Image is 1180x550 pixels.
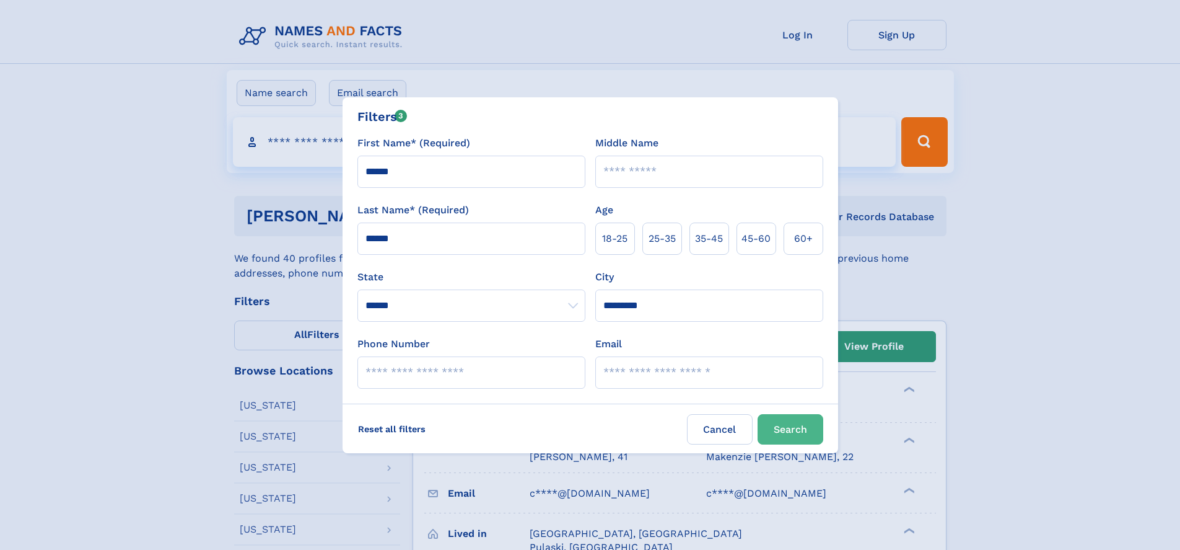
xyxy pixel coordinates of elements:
label: First Name* (Required) [357,136,470,151]
div: Filters [357,107,408,126]
label: State [357,270,585,285]
label: Last Name* (Required) [357,203,469,218]
span: 25‑35 [649,231,676,246]
button: Search [758,414,823,445]
label: Middle Name [595,136,658,151]
span: 35‑45 [695,231,723,246]
span: 18‑25 [602,231,627,246]
label: Cancel [687,414,753,445]
label: Age [595,203,613,218]
span: 60+ [794,231,813,246]
label: City [595,270,614,285]
label: Email [595,337,622,352]
label: Phone Number [357,337,430,352]
label: Reset all filters [350,414,434,444]
span: 45‑60 [741,231,771,246]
